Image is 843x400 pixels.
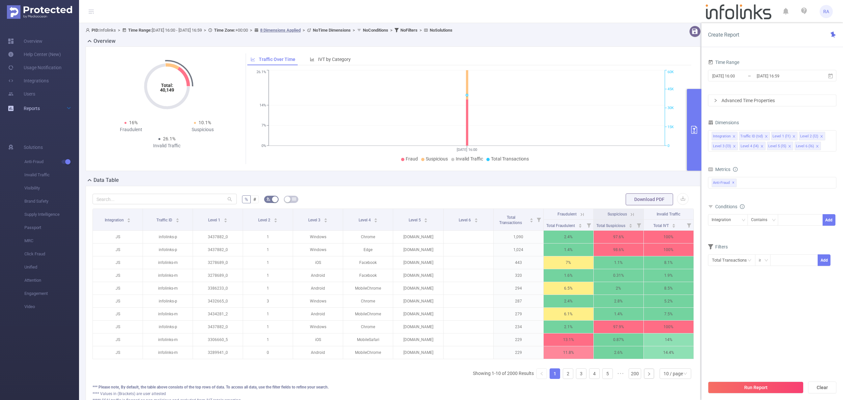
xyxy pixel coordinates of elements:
[742,218,746,223] i: icon: down
[93,243,143,256] p: JS
[708,60,739,65] span: Time Range
[143,256,193,269] p: infolinks-m
[684,220,693,230] i: Filter menu
[243,269,293,282] p: 1
[820,135,823,139] i: icon: close
[578,223,582,227] div: Sort
[393,295,443,307] p: [DOMAIN_NAME]
[24,234,79,247] span: MRC
[474,217,478,221] div: Sort
[768,142,786,151] div: Level 5 (l5)
[644,308,693,320] p: 7.5%
[594,269,643,282] p: 0.31%
[712,71,765,80] input: Start date
[274,217,278,221] div: Sort
[24,247,79,261] span: Click Fraud
[426,156,448,161] span: Suspicious
[647,372,651,376] i: icon: right
[176,217,179,219] i: icon: caret-up
[343,256,393,269] p: Facebook
[644,231,693,243] p: 100%
[24,300,79,313] span: Video
[683,372,687,376] i: icon: down
[594,333,643,346] p: 0.87%
[313,28,351,33] b: No Time Dimensions
[24,208,79,221] span: Supply Intelligence
[374,217,378,221] div: Sort
[343,231,393,243] p: Chrome
[792,135,796,139] i: icon: close
[764,258,768,263] i: icon: down
[253,197,256,202] span: #
[672,225,676,227] i: icon: caret-down
[733,145,736,149] i: icon: close
[393,308,443,320] p: [DOMAIN_NAME]
[116,28,122,33] span: >
[550,369,560,379] a: 1
[24,287,79,300] span: Engagement
[644,321,693,333] p: 100%
[393,333,443,346] p: [DOMAIN_NAME]
[644,368,654,379] li: Next Page
[293,346,343,359] p: Android
[374,217,378,219] i: icon: caret-up
[259,57,295,62] span: Traffic Over Time
[161,83,173,88] tspan: Total:
[293,321,343,333] p: Windows
[243,333,293,346] p: 1
[388,28,394,33] span: >
[94,37,116,45] h2: Overview
[424,217,428,221] div: Sort
[760,145,764,149] i: icon: close
[540,372,544,376] i: icon: left
[732,179,735,187] span: ✕
[393,231,443,243] p: [DOMAIN_NAME]
[544,282,593,295] p: 6.5%
[795,142,821,150] li: Level 6 (l6)
[24,195,79,208] span: Brand Safety
[589,368,600,379] li: 4
[629,369,641,379] a: 200
[544,269,593,282] p: 1.6%
[243,256,293,269] p: 1
[293,308,343,320] p: Android
[557,212,577,216] span: Fraudulent
[243,243,293,256] p: 1
[261,124,266,128] tspan: 7%
[594,243,643,256] p: 98.6%
[343,308,393,320] p: MobileChrome
[160,87,174,93] tspan: 40,149
[193,243,243,256] p: 3437882_0
[251,57,255,62] i: icon: line-chart
[576,368,586,379] li: 3
[672,223,676,227] div: Sort
[92,28,99,33] b: PID:
[584,220,593,230] i: Filter menu
[494,321,543,333] p: 234
[224,217,228,221] div: Sort
[193,321,243,333] p: 3437882_0
[799,132,825,140] li: Level 2 (l2)
[499,215,523,225] span: Total Transactions
[544,256,593,269] p: 7%
[143,243,193,256] p: infolinks-p
[714,99,718,102] i: icon: right
[765,135,768,139] i: icon: close
[772,218,776,223] i: icon: down
[259,103,266,107] tspan: 14%
[243,308,293,320] p: 1
[129,120,138,125] span: 16%
[393,256,443,269] p: [DOMAIN_NAME]
[193,231,243,243] p: 3437882_0
[24,168,79,182] span: Invalid Traffic
[193,308,243,320] p: 3434281_2
[767,142,793,150] li: Level 5 (l5)
[143,346,193,359] p: infolinks-m
[816,145,819,149] i: icon: close
[494,295,543,307] p: 287
[494,333,543,346] p: 229
[131,142,203,149] div: Invalid Traffic
[563,369,573,379] a: 2
[193,256,243,269] p: 3278689_0
[224,217,228,219] i: icon: caret-up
